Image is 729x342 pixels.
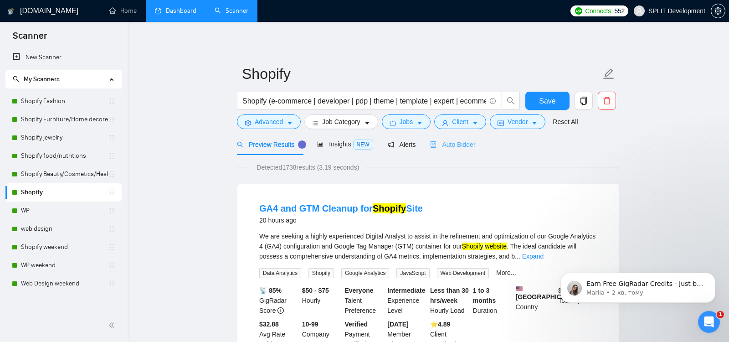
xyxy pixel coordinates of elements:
[21,275,108,293] a: Web Design weekend
[388,141,394,148] span: notification
[5,220,122,238] li: web design
[312,119,318,126] span: bars
[242,95,486,107] input: Search Freelance Jobs...
[250,162,365,172] span: Detected 1738 results (3.19 seconds)
[514,285,557,316] div: Country
[5,48,122,67] li: New Scanner
[485,243,506,250] mark: website
[108,244,115,251] span: holder
[698,311,720,333] iframe: Intercom live chat
[5,92,122,110] li: Shopify Fashion
[108,189,115,196] span: holder
[237,114,301,129] button: settingAdvancedcaret-down
[615,6,625,16] span: 552
[636,8,642,14] span: user
[5,202,122,220] li: WP
[21,202,108,220] a: WP
[308,268,334,278] span: Shopify
[300,285,343,316] div: Hourly
[13,76,19,82] span: search
[108,280,115,287] span: holder
[416,119,423,126] span: caret-down
[302,287,329,294] b: $50 - $75
[434,114,486,129] button: userClientcaret-down
[13,75,60,83] span: My Scanners
[502,92,520,110] button: search
[522,253,544,260] a: Expand
[21,110,108,129] a: Shopify Furniture/Home decore
[5,29,54,48] span: Scanner
[364,119,370,126] span: caret-down
[242,62,601,85] input: Scanner name...
[215,7,248,15] a: searchScanner
[472,119,478,126] span: caret-down
[259,215,423,226] div: 20 hours ago
[345,287,374,294] b: Everyone
[24,75,60,83] span: My Scanners
[603,68,615,80] span: edit
[598,92,616,110] button: delete
[322,117,360,127] span: Job Category
[8,4,14,19] img: logo
[515,253,520,260] span: ...
[5,238,122,256] li: Shopify weekend
[5,147,122,165] li: Shopify food/nutritions
[21,256,108,275] a: WP weekend
[442,119,448,126] span: user
[598,97,616,105] span: delete
[298,140,306,149] div: Tooltip anchor
[277,307,284,314] span: info-circle
[711,7,725,15] a: setting
[237,141,243,148] span: search
[259,203,423,213] a: GA4 and GTM Cleanup forShopifySite
[302,321,318,328] b: 10-99
[245,119,251,126] span: setting
[108,321,118,330] span: double-left
[430,141,436,148] span: robot
[382,114,431,129] button: folderJobscaret-down
[5,165,122,183] li: Shopify Beauty/Cosmetics/Health
[353,140,373,150] span: NEW
[490,98,496,104] span: info-circle
[155,7,196,15] a: dashboardDashboard
[108,207,115,214] span: holder
[304,114,378,129] button: barsJob Categorycaret-down
[5,110,122,129] li: Shopify Furniture/Home decore
[21,129,108,147] a: Shopify jewelry
[388,141,416,148] span: Alerts
[575,7,582,15] img: upwork-logo.png
[255,117,283,127] span: Advanced
[717,311,724,318] span: 1
[5,183,122,202] li: Shopify
[13,48,114,67] a: New Scanner
[508,117,528,127] span: Vendor
[345,321,368,328] b: Verified
[400,117,413,127] span: Jobs
[387,287,425,294] b: Intermediate
[21,238,108,256] a: Shopify weekend
[108,98,115,105] span: holder
[539,95,555,107] span: Save
[385,285,428,316] div: Experience Level
[575,97,592,105] span: copy
[452,117,468,127] span: Client
[108,152,115,160] span: holder
[108,116,115,123] span: holder
[473,287,496,304] b: 1 to 3 months
[21,165,108,183] a: Shopify Beauty/Cosmetics/Health
[287,119,293,126] span: caret-down
[259,287,282,294] b: 📡 85%
[711,4,725,18] button: setting
[317,140,373,148] span: Insights
[430,287,469,304] b: Less than 30 hrs/week
[259,268,301,278] span: Data Analytics
[553,117,578,127] a: Reset All
[259,231,597,261] div: We are seeking a highly experienced Digital Analyst to assist in the refinement and optimization ...
[396,268,429,278] span: JavaScript
[237,141,303,148] span: Preview Results
[430,141,475,148] span: Auto Bidder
